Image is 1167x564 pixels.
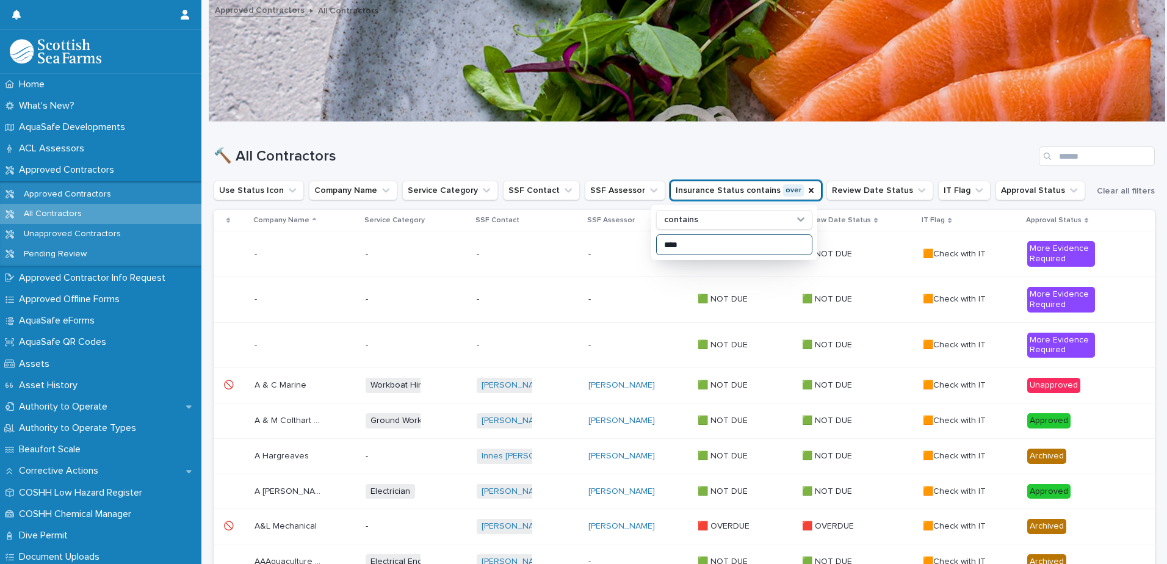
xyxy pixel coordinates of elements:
p: 🟩 NOT DUE [698,338,750,350]
p: - [477,249,544,259]
span: Electrician [366,484,415,499]
a: Approved Contractors [215,2,305,16]
p: 🟥 OVERDUE [698,519,752,532]
p: - [366,521,433,532]
a: [PERSON_NAME] [482,416,548,426]
p: Home [14,79,54,90]
p: 🟧Check with IT [923,413,988,426]
p: - [477,340,544,350]
p: COSHH Low Hazard Register [14,487,152,499]
p: 🟧Check with IT [923,247,988,259]
p: Pending Review [14,249,96,259]
img: bPIBxiqnSb2ggTQWdOVV [10,39,101,63]
p: Approved Contractor Info Request [14,272,175,284]
p: Approved Contractors [14,164,124,176]
p: - [588,249,656,259]
tr: A & M Colthart LtdA & M Colthart Ltd Ground Work[PERSON_NAME] [PERSON_NAME] 🟩 NOT DUE🟩 NOT DUE 🟩 ... [214,403,1155,438]
p: SSF Contact [475,214,519,227]
button: Use Status Icon [214,181,304,200]
p: - [255,292,259,305]
p: 🟧Check with IT [923,292,988,305]
p: 🟩 NOT DUE [802,484,854,497]
p: - [366,451,433,461]
p: 🟧Check with IT [923,338,988,350]
p: 🟩 NOT DUE [802,338,854,350]
p: 🟩 NOT DUE [698,292,750,305]
p: All Contractors [318,3,378,16]
p: IT Flag [922,214,945,227]
p: - [588,294,656,305]
p: Unapproved Contractors [14,229,131,239]
a: [PERSON_NAME] [588,486,655,497]
p: - [477,294,544,305]
span: Clear all filters [1097,187,1155,195]
p: 🟩 NOT DUE [698,413,750,426]
a: Innes [PERSON_NAME] [482,451,572,461]
p: 🟩 NOT DUE [802,378,854,391]
p: 🟩 NOT DUE [698,378,750,391]
a: [PERSON_NAME] [588,416,655,426]
p: Approved Offline Forms [14,294,129,305]
button: IT Flag [938,181,991,200]
p: 🟩 NOT DUE [802,247,854,259]
div: Archived [1027,519,1066,534]
h1: 🔨 All Contractors [214,148,1034,165]
a: [PERSON_NAME] [482,486,548,497]
p: Corrective Actions [14,465,108,477]
p: A Hargreaves [255,449,311,461]
p: 🟧Check with IT [923,484,988,497]
p: SSF Assessor [587,214,635,227]
button: Insurance Status [670,181,822,200]
p: Dive Permit [14,530,78,541]
p: Approval Status [1026,214,1082,227]
p: Company Name [253,214,309,227]
p: AquaSafe QR Codes [14,336,116,348]
p: 🟩 NOT DUE [698,449,750,461]
p: contains [664,215,698,225]
p: Asset History [14,380,87,391]
p: Review Date Status [801,214,871,227]
button: SSF Assessor [585,181,665,200]
button: Approval Status [995,181,1085,200]
button: Service Category [402,181,498,200]
button: Review Date Status [826,181,933,200]
p: All Contractors [14,209,92,219]
p: 🟩 NOT DUE [698,484,750,497]
p: 🟥 OVERDUE [802,519,856,532]
tr: A [PERSON_NAME] Electrical ContractingA [PERSON_NAME] Electrical Contracting Electrician[PERSON_N... [214,474,1155,509]
a: [PERSON_NAME] [588,451,655,461]
span: Ground Work [366,413,427,428]
p: A & C Marine [255,378,309,391]
tr: -- ---🟩 NOT DUE🟩 NOT DUE 🟩 NOT DUE🟩 NOT DUE 🟧Check with IT🟧Check with IT More Evidence Required [214,322,1155,368]
p: 🟧Check with IT [923,519,988,532]
p: 🚫 [223,519,236,532]
p: AquaSafe Developments [14,121,135,133]
p: A MacKinnon Electrical Contracting [255,484,325,497]
tr: -- ---🟩 NOT DUE🟩 NOT DUE 🟩 NOT DUE🟩 NOT DUE 🟧Check with IT🟧Check with IT More Evidence Required [214,231,1155,277]
div: Approved [1027,484,1071,499]
p: 🟩 NOT DUE [802,292,854,305]
p: What's New? [14,100,84,112]
p: Approved Contractors [14,189,121,200]
p: 🟧Check with IT [923,378,988,391]
div: More Evidence Required [1027,333,1095,358]
p: COSHH Chemical Manager [14,508,141,520]
tr: A HargreavesA Hargreaves -Innes [PERSON_NAME] [PERSON_NAME] 🟩 NOT DUE🟩 NOT DUE 🟩 NOT DUE🟩 NOT DUE... [214,438,1155,474]
p: 🟩 NOT DUE [802,413,854,426]
a: [PERSON_NAME] [482,521,548,532]
p: A&L Mechanical [255,519,319,532]
a: [PERSON_NAME] [482,380,548,391]
tr: 🚫🚫 A&L MechanicalA&L Mechanical -[PERSON_NAME] [PERSON_NAME] 🟥 OVERDUE🟥 OVERDUE 🟥 OVERDUE🟥 OVERDU... [214,509,1155,544]
p: - [366,340,433,350]
p: Authority to Operate [14,401,117,413]
p: - [588,340,656,350]
a: [PERSON_NAME] [588,380,655,391]
input: Search [1039,146,1155,166]
p: ACL Assessors [14,143,94,154]
p: 🚫 [223,378,236,391]
p: A & M Colthart Ltd [255,413,325,426]
p: Assets [14,358,59,370]
button: Company Name [309,181,397,200]
tr: 🚫🚫 A & C MarineA & C Marine Workboat Hire[PERSON_NAME] [PERSON_NAME] 🟩 NOT DUE🟩 NOT DUE 🟩 NOT DUE... [214,368,1155,403]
